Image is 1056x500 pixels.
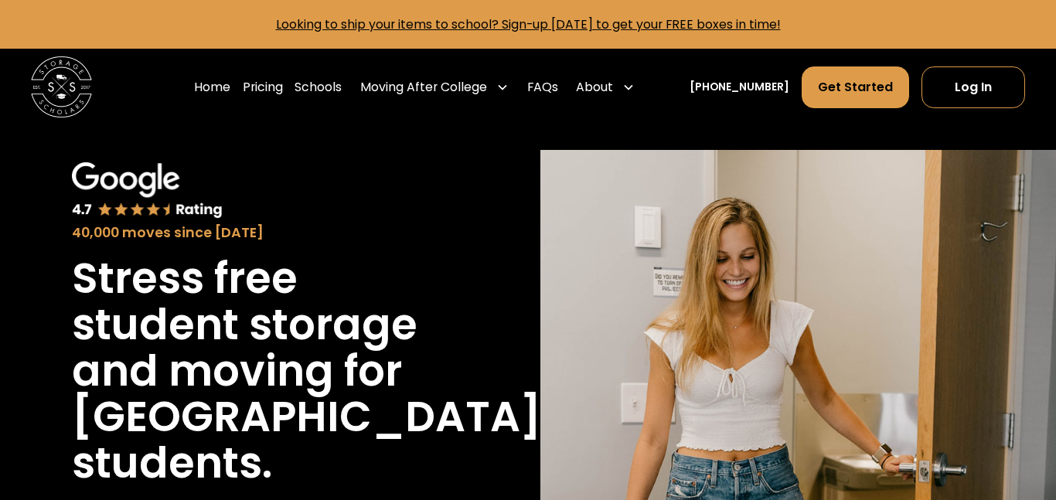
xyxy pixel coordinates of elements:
img: Google 4.7 star rating [72,162,222,219]
a: Schools [295,66,342,108]
div: Moving After College [360,78,487,97]
a: Get Started [802,66,909,107]
h1: Stress free student storage and moving for [72,256,443,395]
a: FAQs [527,66,558,108]
a: [PHONE_NUMBER] [690,79,789,95]
div: 40,000 moves since [DATE] [72,223,443,243]
a: Looking to ship your items to school? Sign-up [DATE] to get your FREE boxes in time! [276,15,781,33]
div: Moving After College [354,66,515,108]
h1: students. [72,440,272,487]
h1: [GEOGRAPHIC_DATA] [72,394,541,440]
a: Home [194,66,230,108]
div: About [570,66,641,108]
img: Storage Scholars main logo [31,56,92,117]
a: Log In [921,66,1026,107]
div: About [576,78,613,97]
a: Pricing [243,66,283,108]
